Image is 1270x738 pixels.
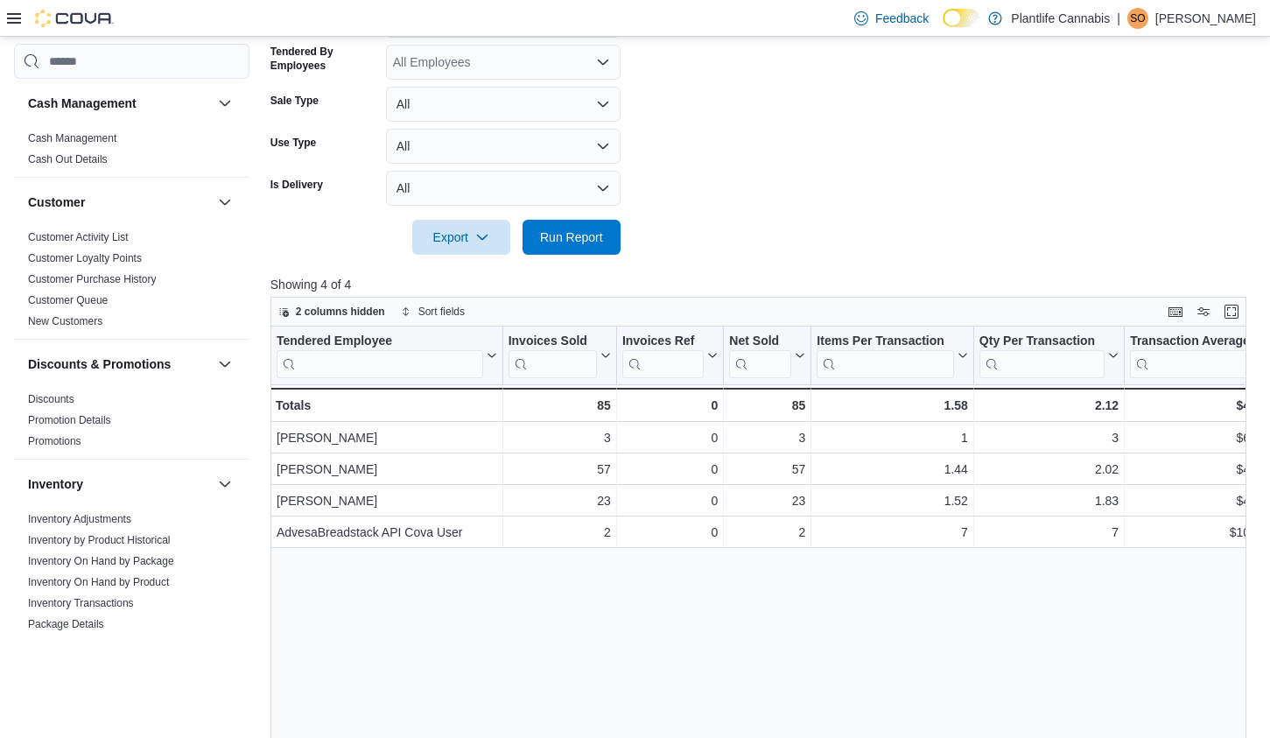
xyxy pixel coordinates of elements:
[622,334,704,378] div: Invoices Ref
[28,414,111,426] a: Promotion Details
[1221,301,1242,322] button: Enter fullscreen
[214,474,235,495] button: Inventory
[270,45,379,73] label: Tendered By Employees
[214,192,235,213] button: Customer
[1130,334,1259,350] div: Transaction Average
[28,252,142,264] a: Customer Loyalty Points
[28,95,137,112] h3: Cash Management
[979,522,1119,543] div: 7
[28,251,142,265] span: Customer Loyalty Points
[943,9,979,27] input: Dark Mode
[28,534,171,546] a: Inventory by Product Historical
[277,522,497,543] div: AdvesaBreadstack API Cova User
[28,193,85,211] h3: Customer
[979,334,1119,378] button: Qty Per Transaction
[28,193,211,211] button: Customer
[817,522,968,543] div: 7
[28,533,171,547] span: Inventory by Product Historical
[271,301,392,322] button: 2 columns hidden
[28,293,108,307] span: Customer Queue
[277,334,483,350] div: Tendered Employee
[276,395,497,416] div: Totals
[28,95,211,112] button: Cash Management
[508,522,610,543] div: 2
[729,522,805,543] div: 2
[817,395,968,416] div: 1.58
[508,459,610,480] div: 57
[1117,8,1120,29] p: |
[28,273,157,285] a: Customer Purchase History
[622,459,718,480] div: 0
[28,513,131,525] a: Inventory Adjustments
[508,490,610,511] div: 23
[418,305,465,319] span: Sort fields
[35,10,114,27] img: Cova
[28,315,102,327] a: New Customers
[729,334,805,378] button: Net Sold
[28,434,81,448] span: Promotions
[817,334,954,378] div: Items Per Transaction
[28,231,129,243] a: Customer Activity List
[386,129,621,164] button: All
[394,301,472,322] button: Sort fields
[817,427,968,448] div: 1
[508,427,610,448] div: 3
[622,395,718,416] div: 0
[270,276,1256,293] p: Showing 4 of 4
[277,427,497,448] div: [PERSON_NAME]
[277,459,497,480] div: [PERSON_NAME]
[979,490,1119,511] div: 1.83
[423,220,500,255] span: Export
[979,334,1105,350] div: Qty Per Transaction
[943,27,944,28] span: Dark Mode
[1155,8,1256,29] p: [PERSON_NAME]
[622,334,718,378] button: Invoices Ref
[28,131,116,145] span: Cash Management
[28,596,134,610] span: Inventory Transactions
[296,305,385,319] span: 2 columns hidden
[28,314,102,328] span: New Customers
[729,459,805,480] div: 57
[28,413,111,427] span: Promotion Details
[729,490,805,511] div: 23
[1130,8,1145,29] span: SO
[28,355,211,373] button: Discounts & Promotions
[979,395,1119,416] div: 2.12
[817,334,968,378] button: Items Per Transaction
[28,153,108,165] a: Cash Out Details
[622,334,704,350] div: Invoices Ref
[14,227,249,339] div: Customer
[622,427,718,448] div: 0
[847,1,936,36] a: Feedback
[28,132,116,144] a: Cash Management
[277,490,497,511] div: [PERSON_NAME]
[214,354,235,375] button: Discounts & Promotions
[28,392,74,406] span: Discounts
[540,228,603,246] span: Run Report
[28,475,83,493] h3: Inventory
[412,220,510,255] button: Export
[28,512,131,526] span: Inventory Adjustments
[622,522,718,543] div: 0
[28,393,74,405] a: Discounts
[508,395,610,416] div: 85
[28,355,171,373] h3: Discounts & Promotions
[28,597,134,609] a: Inventory Transactions
[28,294,108,306] a: Customer Queue
[28,554,174,568] span: Inventory On Hand by Package
[508,334,596,350] div: Invoices Sold
[729,334,791,378] div: Net Sold
[817,459,968,480] div: 1.44
[508,334,610,378] button: Invoices Sold
[14,128,249,177] div: Cash Management
[1127,8,1148,29] div: Shaylene Orbeck
[28,435,81,447] a: Promotions
[1193,301,1214,322] button: Display options
[508,334,596,378] div: Invoices Sold
[523,220,621,255] button: Run Report
[1011,8,1110,29] p: Plantlife Cannabis
[1130,334,1259,378] div: Transaction Average
[270,178,323,192] label: Is Delivery
[28,272,157,286] span: Customer Purchase History
[214,93,235,114] button: Cash Management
